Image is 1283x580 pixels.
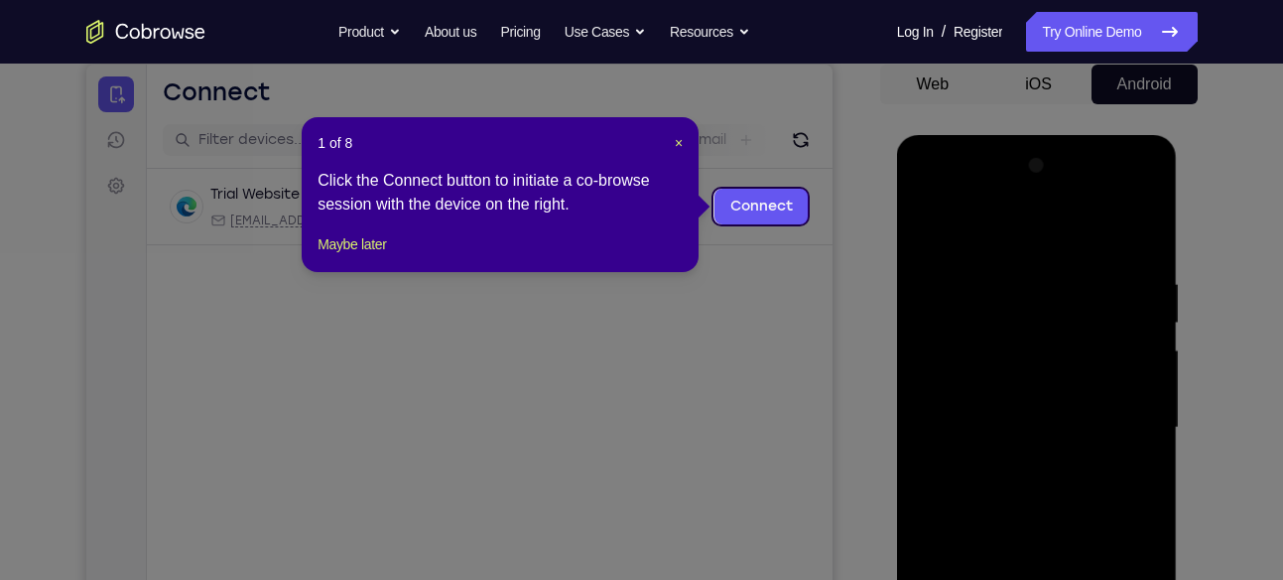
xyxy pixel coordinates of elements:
[628,124,722,160] a: Connect
[954,12,1002,52] a: Register
[1026,12,1197,52] a: Try Online Demo
[675,133,683,153] button: Close Tour
[338,12,401,52] button: Product
[675,135,683,151] span: ×
[12,12,48,48] a: Connect
[500,12,540,52] a: Pricing
[144,148,357,164] span: web@example.com
[565,12,646,52] button: Use Cases
[425,12,476,52] a: About us
[604,66,640,85] label: Email
[318,232,386,256] button: Maybe later
[61,104,746,181] div: Open device details
[394,66,456,85] label: demo_id
[897,12,934,52] a: Log In
[86,20,205,44] a: Go to the home page
[221,122,273,138] div: Online
[503,148,555,164] span: +11 more
[318,133,352,153] span: 1 of 8
[942,20,946,44] span: /
[112,66,362,85] input: Filter devices...
[670,12,750,52] button: Resources
[699,60,730,91] button: Refresh
[76,12,185,44] h1: Connect
[223,128,227,132] div: New devices found.
[124,148,357,164] div: Email
[369,148,491,164] div: App
[12,58,48,93] a: Sessions
[124,120,213,140] div: Trial Website
[389,148,491,164] span: Cobrowse demo
[12,103,48,139] a: Settings
[318,169,683,217] div: Click the Connect button to initiate a co-browse session with the device on the right.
